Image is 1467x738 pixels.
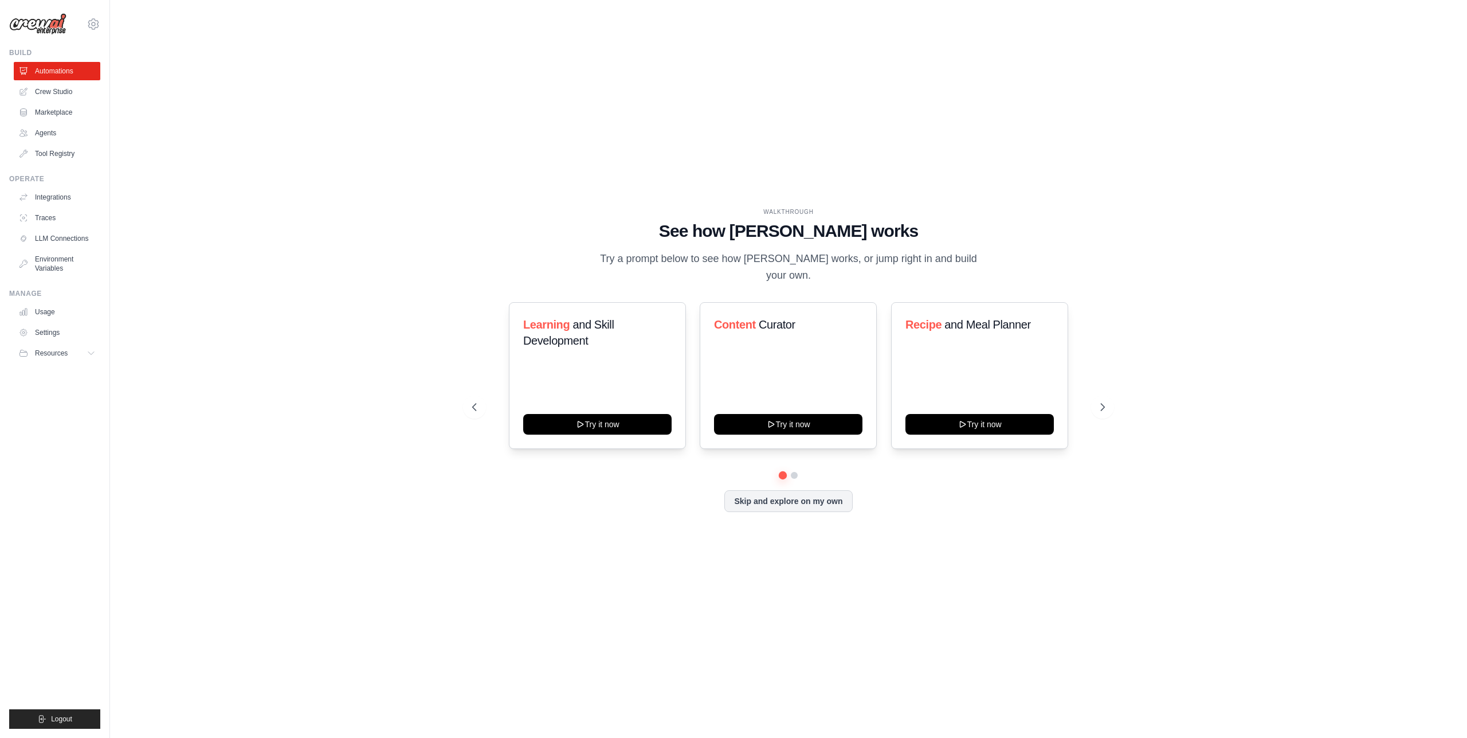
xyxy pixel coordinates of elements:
a: Marketplace [14,103,100,122]
span: Content [714,318,756,331]
span: Learning [523,318,570,331]
button: Skip and explore on my own [724,490,852,512]
button: Logout [9,709,100,729]
a: Crew Studio [14,83,100,101]
div: Build [9,48,100,57]
div: WALKTHROUGH [472,208,1105,216]
a: Environment Variables [14,250,100,278]
a: Settings [14,323,100,342]
div: Operate [9,174,100,183]
div: Manage [9,289,100,298]
p: Try a prompt below to see how [PERSON_NAME] works, or jump right in and build your own. [596,251,981,284]
button: Resources [14,344,100,362]
button: Try it now [905,414,1054,435]
span: Recipe [905,318,942,331]
span: Resources [35,349,68,358]
a: Integrations [14,188,100,206]
button: Try it now [714,414,862,435]
button: Try it now [523,414,672,435]
a: LLM Connections [14,229,100,248]
a: Tool Registry [14,145,100,163]
a: Usage [14,303,100,321]
span: and Meal Planner [944,318,1030,331]
img: Logo [9,13,66,35]
a: Traces [14,209,100,227]
a: Automations [14,62,100,80]
span: Curator [759,318,795,331]
span: Logout [51,714,72,724]
h1: See how [PERSON_NAME] works [472,221,1105,241]
a: Agents [14,124,100,142]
